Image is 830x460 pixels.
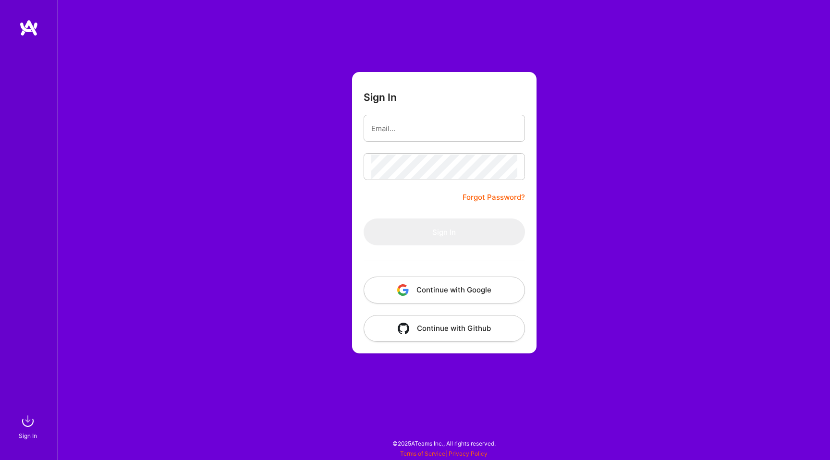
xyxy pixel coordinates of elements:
[19,19,38,36] img: logo
[400,450,488,457] span: |
[18,412,37,431] img: sign in
[371,116,517,141] input: Email...
[364,277,525,303] button: Continue with Google
[364,218,525,245] button: Sign In
[20,412,37,441] a: sign inSign In
[397,284,409,296] img: icon
[400,450,445,457] a: Terms of Service
[463,192,525,203] a: Forgot Password?
[398,323,409,334] img: icon
[449,450,488,457] a: Privacy Policy
[364,91,397,103] h3: Sign In
[58,431,830,455] div: © 2025 ATeams Inc., All rights reserved.
[19,431,37,441] div: Sign In
[364,315,525,342] button: Continue with Github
